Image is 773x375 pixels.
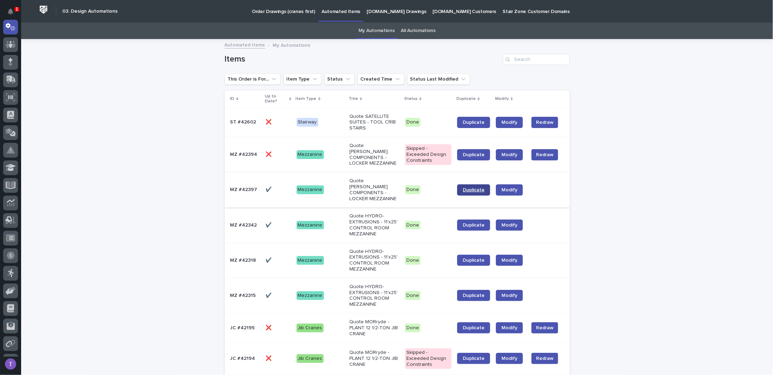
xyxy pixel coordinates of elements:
[496,290,523,301] a: Modify
[225,40,265,49] a: Automated Items
[405,185,420,194] div: Done
[457,290,490,301] a: Duplicate
[283,74,322,85] button: Item Type
[463,223,485,228] span: Duplicate
[463,258,485,263] span: Duplicate
[324,74,355,85] button: Status
[297,221,324,230] div: Mezzanine
[225,172,570,208] tr: MZ #42397MZ #42397 ✔️✔️ MezzanineQuote [PERSON_NAME] COMPONENTS - LOCKER MEZZANINEDoneDuplicateMo...
[225,343,570,375] tr: JC #42194JC #42194 ❌❌ Jib CranesQuote MORryde - PLANT 12 1/2-TON JIB CRANESkipped - Exceeded Desi...
[463,120,485,125] span: Duplicate
[531,149,558,160] button: Redraw
[296,95,317,103] p: Item Type
[496,117,523,128] a: Modify
[405,118,420,127] div: Done
[297,291,324,300] div: Mezzanine
[349,350,399,367] p: Quote MORryde - PLANT 12 1/2-TON JIB CRANE
[357,74,404,85] button: Created Time
[496,149,523,160] a: Modify
[37,3,50,16] img: Workspace Logo
[266,150,273,158] p: ❌
[349,249,399,272] p: Quote HYDRO-EXTRUSIONS - 11'x25' CONTROL ROOM MEZZANINE
[463,325,485,330] span: Duplicate
[405,324,420,332] div: Done
[230,150,259,158] p: MZ #42394
[62,8,118,14] h2: 03. Design Automations
[531,117,558,128] button: Redraw
[265,93,287,106] p: Up to Date?
[456,95,476,103] p: Duplicate
[457,184,490,196] a: Duplicate
[457,322,490,333] a: Duplicate
[266,118,273,125] p: ❌
[503,54,570,65] input: Search
[496,322,523,333] a: Modify
[230,354,257,362] p: JC #42194
[230,185,259,193] p: MZ #42397
[349,213,399,237] p: Quote HYDRO-EXTRUSIONS - 11'x25' CONTROL ROOM MEZZANINE
[457,220,490,231] a: Duplicate
[230,95,235,103] p: ID
[230,221,258,228] p: MZ #42342
[501,152,517,157] span: Modify
[225,108,570,137] tr: ST #42602ST #42602 ❌❌ StairwayQuote SATELLITE SUITES - TOOL CRIB STAIRSDoneDuplicateModifyRedraw
[405,144,452,165] div: Skipped - Exceeded Design Constraints
[405,256,420,265] div: Done
[501,187,517,192] span: Modify
[297,185,324,194] div: Mezzanine
[273,41,311,49] p: My Automations
[501,223,517,228] span: Modify
[501,258,517,263] span: Modify
[297,256,324,265] div: Mezzanine
[349,143,399,166] p: Quote [PERSON_NAME] COMPONENTS - LOCKER MEZZANINE
[496,353,523,364] a: Modify
[230,324,256,331] p: JC #42195
[266,354,273,362] p: ❌
[457,117,490,128] a: Duplicate
[463,356,485,361] span: Duplicate
[401,23,436,39] a: All Automations
[496,184,523,196] a: Modify
[405,348,452,369] div: Skipped - Exceeded Design Constraints
[9,8,18,20] div: Notifications1
[225,243,570,278] tr: MZ #42318MZ #42318 ✔️✔️ MezzanineQuote HYDRO-EXTRUSIONS - 11'x25' CONTROL ROOM MEZZANINEDoneDupli...
[266,324,273,331] p: ❌
[407,74,470,85] button: Status Last Modified
[349,178,399,202] p: Quote [PERSON_NAME] COMPONENTS - LOCKER MEZZANINE
[349,114,399,131] p: Quote SATELLITE SUITES - TOOL CRIB STAIRS
[457,353,490,364] a: Duplicate
[501,356,517,361] span: Modify
[3,4,18,19] button: Notifications
[536,355,554,362] span: Redraw
[266,185,273,193] p: ✔️
[359,23,395,39] a: My Automations
[15,7,18,12] p: 1
[225,74,281,85] button: This Order is For...
[457,149,490,160] a: Duplicate
[297,118,318,127] div: Stairway
[266,256,273,263] p: ✔️
[501,293,517,298] span: Modify
[536,119,554,126] span: Redraw
[230,256,258,263] p: MZ #42318
[230,118,258,125] p: ST #42602
[463,187,485,192] span: Duplicate
[297,150,324,159] div: Mezzanine
[225,278,570,313] tr: MZ #42315MZ #42315 ✔️✔️ MezzanineQuote HYDRO-EXTRUSIONS - 11'x25' CONTROL ROOM MEZZANINEDoneDupli...
[266,221,273,228] p: ✔️
[496,255,523,266] a: Modify
[225,54,500,64] h1: Items
[405,221,420,230] div: Done
[463,152,485,157] span: Duplicate
[225,208,570,243] tr: MZ #42342MZ #42342 ✔️✔️ MezzanineQuote HYDRO-EXTRUSIONS - 11'x25' CONTROL ROOM MEZZANINEDoneDupli...
[297,354,324,363] div: Jib Cranes
[349,284,399,307] p: Quote HYDRO-EXTRUSIONS - 11'x25' CONTROL ROOM MEZZANINE
[225,137,570,172] tr: MZ #42394MZ #42394 ❌❌ MezzanineQuote [PERSON_NAME] COMPONENTS - LOCKER MEZZANINESkipped - Exceede...
[3,357,18,371] button: users-avatar
[349,95,358,103] p: Title
[501,120,517,125] span: Modify
[457,255,490,266] a: Duplicate
[404,95,418,103] p: Status
[463,293,485,298] span: Duplicate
